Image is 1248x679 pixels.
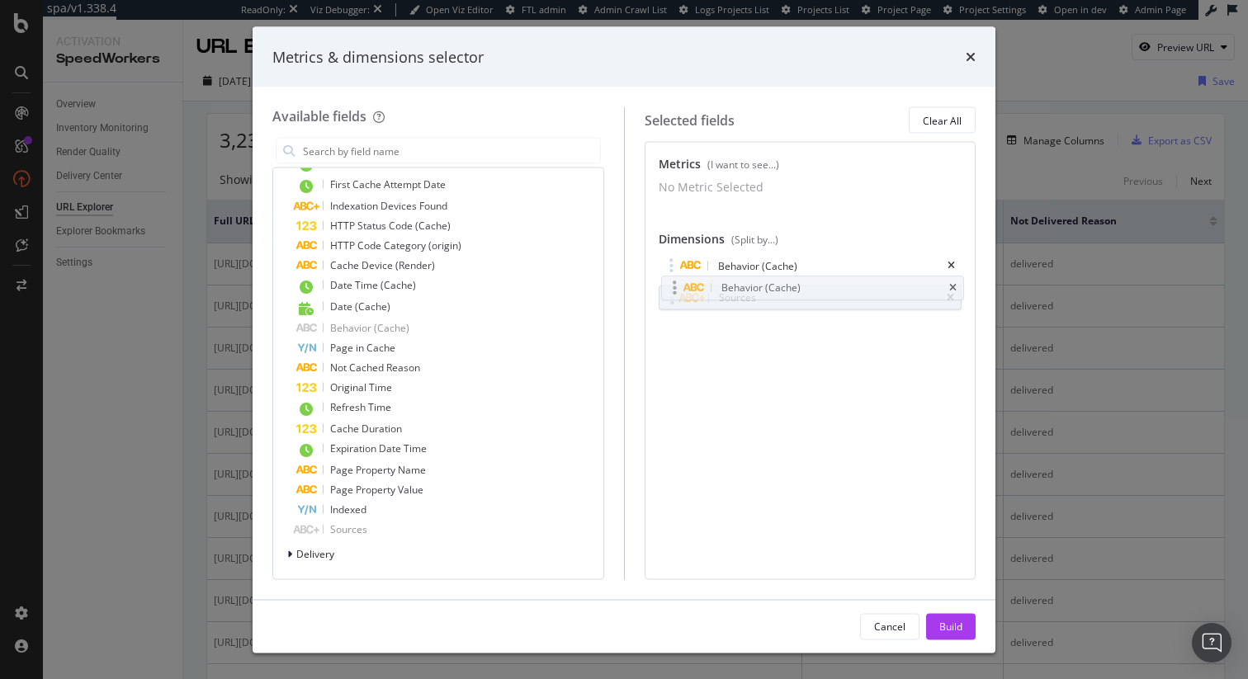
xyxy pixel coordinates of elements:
[272,46,484,68] div: Metrics & dimensions selector
[272,107,366,125] div: Available fields
[330,522,367,536] span: Sources
[874,619,905,633] div: Cancel
[707,158,779,172] div: (I want to see...)
[330,361,420,375] span: Not Cached Reason
[923,113,962,127] div: Clear All
[659,156,962,179] div: Metrics
[253,26,995,653] div: modal
[330,483,423,497] span: Page Property Value
[661,276,965,300] div: Behavior (Cache)times
[1192,623,1231,662] div: Open Intercom Messenger
[909,107,976,134] button: Clear All
[926,613,976,639] button: Build
[645,111,735,130] div: Selected fields
[330,177,446,191] span: First Cache Attempt Date
[301,139,600,163] input: Search by field name
[721,280,801,296] div: Behavior (Cache)
[659,179,763,196] div: No Metric Selected
[330,463,426,477] span: Page Property Name
[939,619,962,633] div: Build
[659,285,962,310] div: Sourcestimes
[330,380,392,394] span: Original Time
[659,254,962,277] div: Behavior (Cache)times
[330,278,416,292] span: Date Time (Cache)
[949,283,957,293] div: times
[659,231,962,254] div: Dimensions
[860,613,919,639] button: Cancel
[330,238,461,252] span: HTTP Code Category (origin)
[330,502,366,516] span: Indexed
[330,219,451,233] span: HTTP Status Code (Cache)
[718,258,797,272] div: Behavior (Cache)
[330,400,391,414] span: Refresh Time
[330,422,402,436] span: Cache Duration
[330,199,447,213] span: Indexation Devices Found
[330,321,409,335] span: Behavior (Cache)
[966,46,976,68] div: times
[296,547,334,561] span: Delivery
[948,261,955,271] div: times
[330,441,427,455] span: Expiration Date Time
[330,258,435,272] span: Cache Device (Render)
[731,233,778,247] div: (Split by...)
[330,299,390,314] span: Date (Cache)
[330,341,395,355] span: Page in Cache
